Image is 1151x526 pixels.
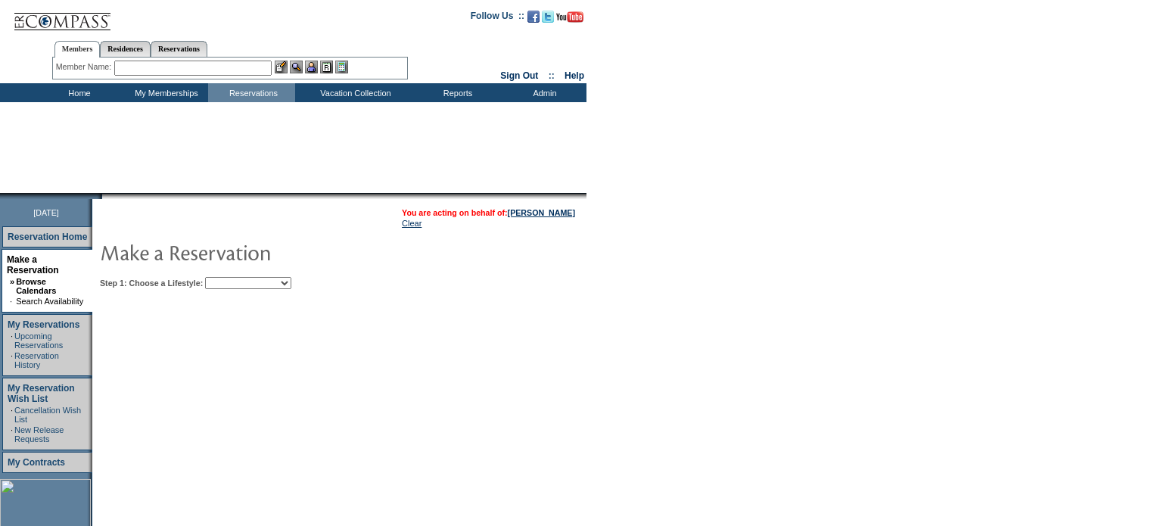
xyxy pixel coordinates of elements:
[10,297,14,306] td: ·
[8,457,65,468] a: My Contracts
[402,219,422,228] a: Clear
[402,208,575,217] span: You are acting on behalf of:
[335,61,348,73] img: b_calculator.gif
[527,11,540,23] img: Become our fan on Facebook
[33,208,59,217] span: [DATE]
[549,70,555,81] span: ::
[100,41,151,57] a: Residences
[97,193,102,199] img: promoShadowLeftCorner.gif
[565,70,584,81] a: Help
[290,61,303,73] img: View
[556,15,583,24] a: Subscribe to our YouTube Channel
[295,83,412,102] td: Vacation Collection
[412,83,499,102] td: Reports
[499,83,586,102] td: Admin
[8,319,79,330] a: My Reservations
[208,83,295,102] td: Reservations
[556,11,583,23] img: Subscribe to our YouTube Channel
[275,61,288,73] img: b_edit.gif
[100,237,403,267] img: pgTtlMakeReservation.gif
[8,232,87,242] a: Reservation Home
[14,351,59,369] a: Reservation History
[100,279,203,288] b: Step 1: Choose a Lifestyle:
[151,41,207,57] a: Reservations
[54,41,101,58] a: Members
[320,61,333,73] img: Reservations
[11,331,13,350] td: ·
[56,61,114,73] div: Member Name:
[527,15,540,24] a: Become our fan on Facebook
[14,331,63,350] a: Upcoming Reservations
[10,277,14,286] b: »
[11,425,13,444] td: ·
[542,11,554,23] img: Follow us on Twitter
[500,70,538,81] a: Sign Out
[508,208,575,217] a: [PERSON_NAME]
[14,406,81,424] a: Cancellation Wish List
[7,254,59,275] a: Make a Reservation
[471,9,524,27] td: Follow Us ::
[16,297,83,306] a: Search Availability
[121,83,208,102] td: My Memberships
[8,383,75,404] a: My Reservation Wish List
[102,193,104,199] img: blank.gif
[16,277,56,295] a: Browse Calendars
[11,406,13,424] td: ·
[14,425,64,444] a: New Release Requests
[11,351,13,369] td: ·
[305,61,318,73] img: Impersonate
[34,83,121,102] td: Home
[542,15,554,24] a: Follow us on Twitter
